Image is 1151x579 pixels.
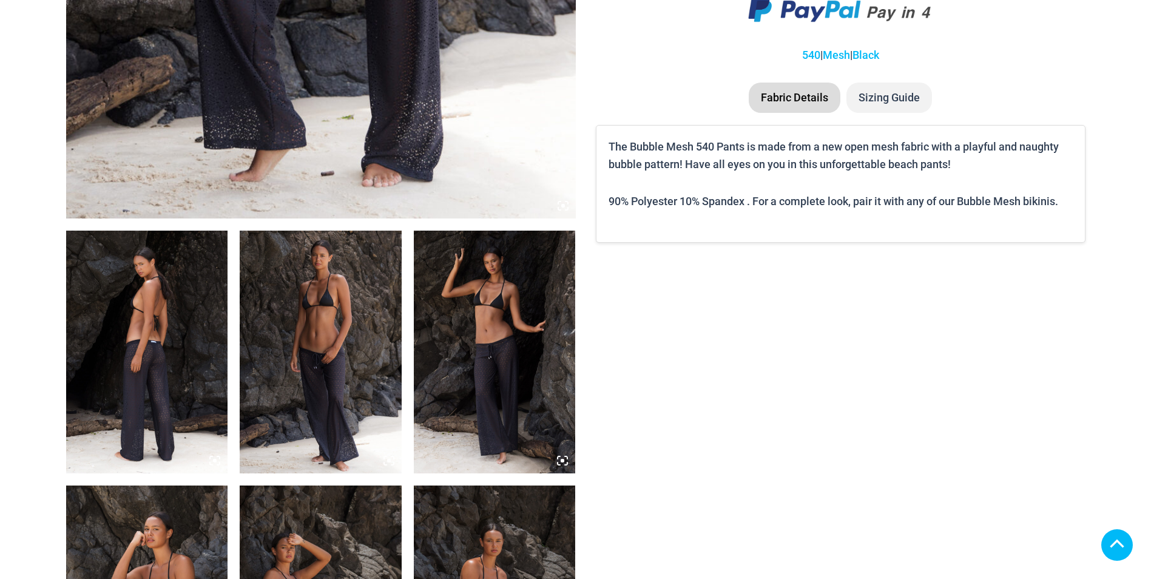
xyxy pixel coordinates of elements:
p: | | [596,46,1085,64]
a: 540 [802,49,820,61]
a: Mesh [823,49,850,61]
a: Black [852,49,879,61]
p: 90% Polyester 10% Spandex . For a complete look, pair it with any of our Bubble Mesh bikinis. [609,192,1072,211]
li: Sizing Guide [846,83,932,113]
img: Bubble Mesh Black 540 Pants [414,231,576,473]
p: The Bubble Mesh 540 Pants is made from a new open mesh fabric with a playful and naughty bubble p... [609,138,1072,174]
li: Fabric Details [749,83,840,113]
img: Bubble Mesh Black 540 Pants [66,231,228,473]
img: Bubble Mesh Black 540 Pants [240,231,402,473]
